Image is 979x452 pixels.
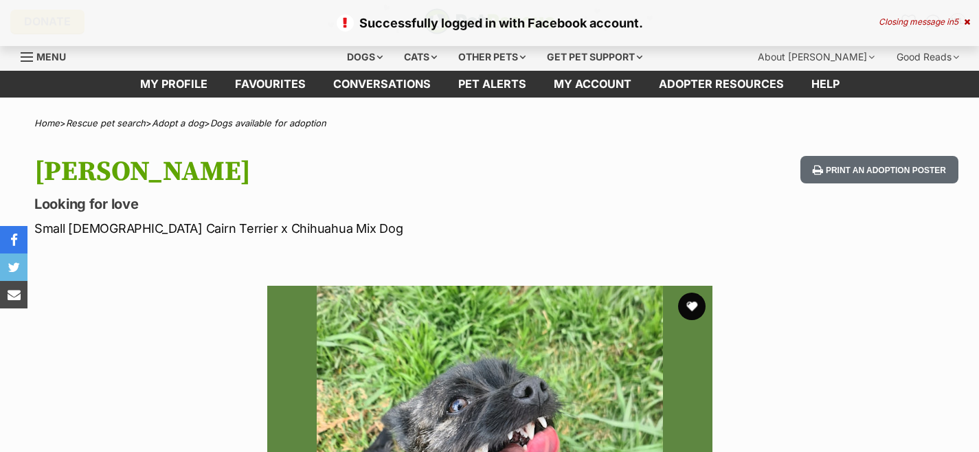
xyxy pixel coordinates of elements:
[678,293,706,320] button: favourite
[34,156,597,188] h1: [PERSON_NAME]
[394,43,447,71] div: Cats
[449,43,535,71] div: Other pets
[445,71,540,98] a: Pet alerts
[798,71,853,98] a: Help
[34,117,60,128] a: Home
[748,43,884,71] div: About [PERSON_NAME]
[879,17,970,27] div: Closing message in
[210,117,326,128] a: Dogs available for adoption
[126,71,221,98] a: My profile
[954,16,958,27] span: 5
[14,14,965,32] p: Successfully logged in with Facebook account.
[540,71,645,98] a: My account
[645,71,798,98] a: Adopter resources
[887,43,969,71] div: Good Reads
[337,43,392,71] div: Dogs
[66,117,146,128] a: Rescue pet search
[21,43,76,68] a: Menu
[36,51,66,63] span: Menu
[34,194,597,214] p: Looking for love
[319,71,445,98] a: conversations
[34,219,597,238] p: Small [DEMOGRAPHIC_DATA] Cairn Terrier x Chihuahua Mix Dog
[221,71,319,98] a: Favourites
[537,43,652,71] div: Get pet support
[152,117,204,128] a: Adopt a dog
[800,156,958,184] button: Print an adoption poster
